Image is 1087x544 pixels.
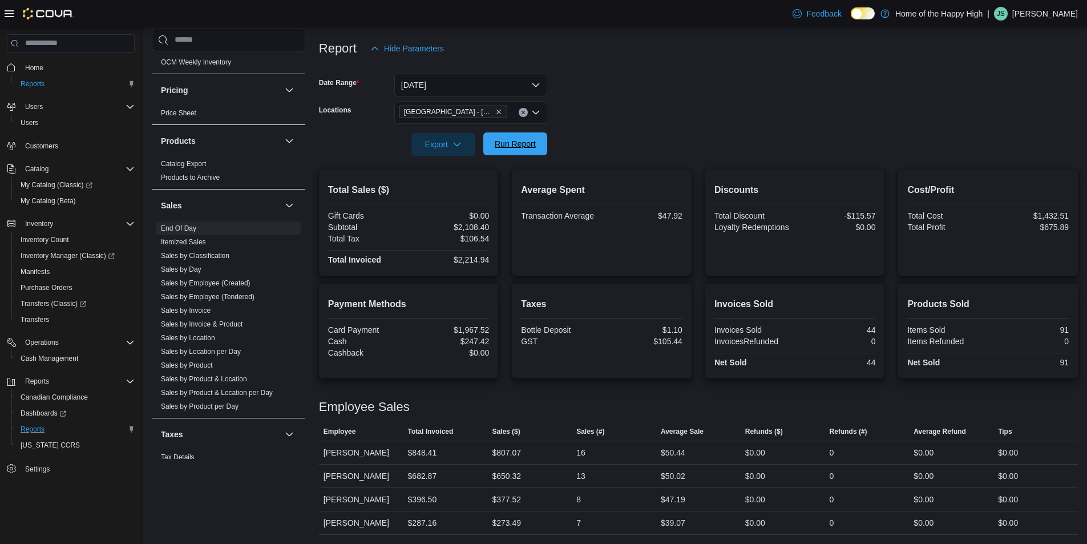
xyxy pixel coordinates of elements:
a: Inventory Manager (Classic) [11,248,139,264]
button: My Catalog (Beta) [11,193,139,209]
button: Customers [2,138,139,154]
button: Operations [21,336,63,349]
button: Manifests [11,264,139,280]
button: Users [21,100,47,114]
span: JS [997,7,1005,21]
span: Tax Details [161,453,195,462]
span: Sales by Employee (Tendered) [161,292,254,301]
span: Washington CCRS [16,438,135,452]
span: Cash Management [16,352,135,365]
div: $0.00 [914,446,934,460]
label: Date Range [319,78,359,87]
button: Reports [21,374,54,388]
span: Customers [25,142,58,151]
h3: Report [319,42,357,55]
h2: Average Spent [521,183,682,197]
span: Sales ($) [492,427,520,436]
button: Pricing [161,84,280,96]
div: Total Tax [328,234,406,243]
div: InvoicesRefunded [714,337,793,346]
div: $0.00 [914,469,934,483]
a: Price Sheet [161,109,196,117]
button: Hide Parameters [366,37,448,60]
div: $273.49 [492,516,521,530]
strong: Net Sold [714,358,747,367]
h2: Total Sales ($) [328,183,490,197]
span: Reports [16,77,135,91]
span: Sherwood Park - Baseline Road - Fire & Flower [399,106,507,118]
div: Invoices Sold [714,325,793,335]
span: Average Refund [914,427,966,436]
a: Manifests [16,265,54,279]
div: $105.44 [604,337,682,346]
span: Sales by Product per Day [161,402,239,411]
button: Catalog [2,161,139,177]
a: Sales by Employee (Created) [161,279,250,287]
div: $0.00 [745,446,765,460]
span: Canadian Compliance [16,390,135,404]
a: Sales by Product [161,361,213,369]
button: Run Report [483,132,547,155]
span: Users [25,102,43,111]
div: [PERSON_NAME] [319,488,403,511]
div: Loyalty Redemptions [714,223,793,232]
div: $2,108.40 [411,223,489,232]
a: Transfers (Classic) [16,297,91,311]
div: Jack Sharp [994,7,1008,21]
button: Inventory [21,217,58,231]
span: Sales by Product & Location per Day [161,388,273,397]
div: $682.87 [408,469,437,483]
div: $39.07 [661,516,685,530]
span: Run Report [495,138,536,150]
a: [US_STATE] CCRS [16,438,84,452]
a: Inventory Manager (Classic) [16,249,119,263]
span: Average Sale [661,427,704,436]
span: Catalog [21,162,135,176]
button: [US_STATE] CCRS [11,437,139,453]
div: Sales [152,221,305,418]
div: $396.50 [408,493,437,506]
a: Dashboards [11,405,139,421]
span: [GEOGRAPHIC_DATA] - [GEOGRAPHIC_DATA] - Fire & Flower [404,106,493,118]
button: Operations [2,335,139,350]
strong: Net Sold [907,358,940,367]
div: Transaction Average [521,211,599,220]
h3: Employee Sales [319,400,410,414]
span: Transfers [16,313,135,327]
button: Canadian Compliance [11,389,139,405]
span: Dashboards [16,406,135,420]
span: Sales by Employee (Created) [161,279,250,288]
span: Canadian Compliance [21,393,88,402]
button: Export [411,133,475,156]
button: Home [2,59,139,76]
a: Sales by Product & Location [161,375,247,383]
div: $0.00 [745,469,765,483]
div: $287.16 [408,516,437,530]
span: Transfers (Classic) [21,299,86,308]
button: Inventory [2,216,139,232]
div: 44 [797,325,875,335]
span: Users [21,100,135,114]
span: Employee [324,427,356,436]
button: Reports [11,76,139,92]
a: Transfers [16,313,54,327]
span: Feedback [806,8,841,19]
button: Catalog [21,162,53,176]
h2: Payment Methods [328,297,490,311]
button: Products [161,135,280,147]
button: Cash Management [11,350,139,366]
span: Home [25,63,43,72]
span: Inventory Count [21,235,69,244]
div: 0 [830,446,834,460]
span: Home [21,61,135,75]
span: Manifests [21,267,50,276]
div: Total Profit [907,223,985,232]
div: $848.41 [408,446,437,460]
span: Tips [998,427,1012,436]
h3: Taxes [161,429,183,440]
div: Cashback [328,348,406,357]
button: Sales [282,199,296,212]
div: $377.52 [492,493,521,506]
button: Reports [2,373,139,389]
div: $1,967.52 [411,325,489,335]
